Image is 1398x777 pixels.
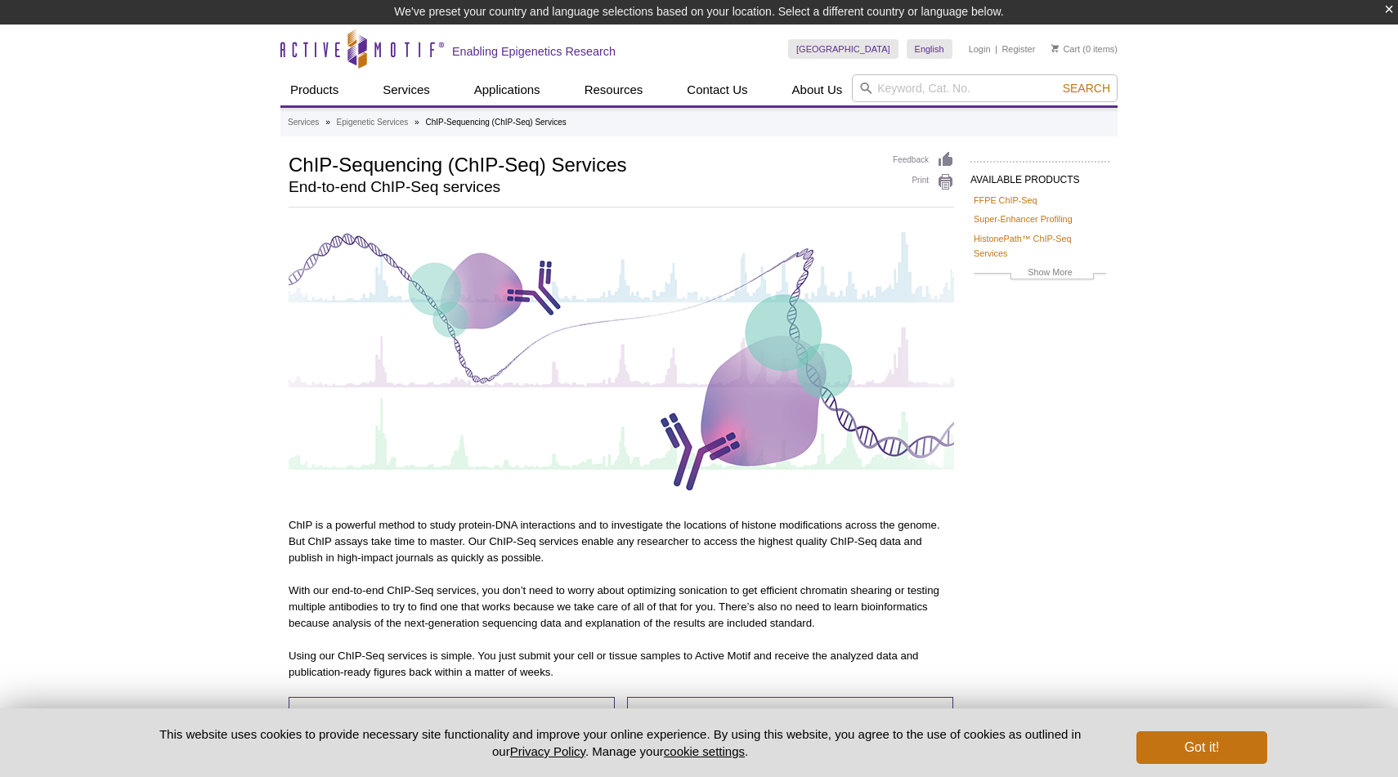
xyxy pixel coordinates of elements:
[452,44,616,59] h2: Enabling Epigenetics Research
[464,74,550,105] a: Applications
[131,726,1109,760] p: This website uses cookies to provide necessary site functionality and improve your online experie...
[289,517,954,566] p: ChIP is a powerful method to study protein-DNA interactions and to investigate the locations of h...
[788,39,898,59] a: [GEOGRAPHIC_DATA]
[677,74,757,105] a: Contact Us
[289,180,876,194] h2: End-to-end ChIP-Seq services
[1051,44,1059,52] img: Your Cart
[1136,731,1267,764] button: Got it!
[1063,82,1110,95] span: Search
[336,115,408,130] a: Epigenetic Services
[893,151,954,169] a: Feedback
[289,224,954,496] img: ChIP-Seq Services
[1051,43,1080,55] a: Cart
[280,74,348,105] a: Products
[970,161,1109,190] h2: AVAILABLE PRODUCTS
[974,212,1073,226] a: Super-Enhancer Profiling
[373,74,440,105] a: Services
[1001,43,1035,55] a: Register
[852,74,1118,102] input: Keyword, Cat. No.
[414,118,419,127] li: »
[288,115,319,130] a: Services
[995,39,997,59] li: |
[1051,39,1118,59] li: (0 items)
[289,151,876,176] h1: ChIP-Sequencing (ChIP-Seq) Services
[974,193,1037,208] a: FFPE ChIP-Seq
[325,118,330,127] li: »
[425,118,566,127] li: ChIP-Sequencing (ChIP-Seq) Services
[289,648,954,681] p: Using our ChIP-Seq services is simple. You just submit your cell or tissue samples to Active Moti...
[907,39,952,59] a: English
[974,231,1106,261] a: HistonePath™ ChIP-Seq Services
[893,173,954,191] a: Print
[575,74,653,105] a: Resources
[782,74,853,105] a: About Us
[510,744,585,758] a: Privacy Policy
[664,744,745,758] button: cookie settings
[974,265,1106,284] a: Show More
[289,583,954,632] p: With our end-to-end ChIP-Seq services, you don’t need to worry about optimizing sonication to get...
[1058,81,1115,96] button: Search
[969,43,991,55] a: Login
